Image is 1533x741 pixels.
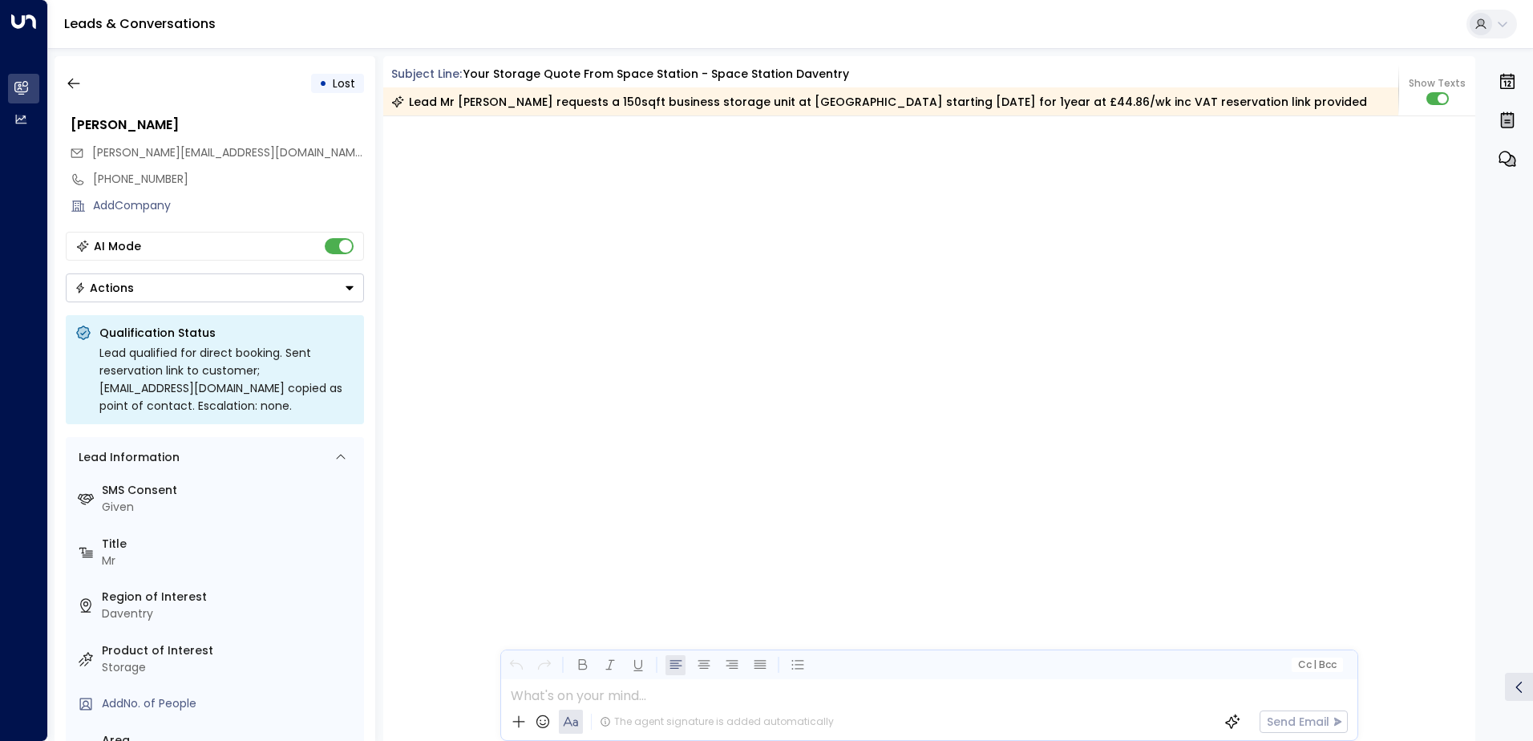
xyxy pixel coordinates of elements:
div: Lead Information [73,449,180,466]
div: Actions [75,281,134,295]
label: Product of Interest [102,642,358,659]
button: Undo [506,655,526,675]
button: Redo [534,655,554,675]
div: Button group with a nested menu [66,273,364,302]
span: Subject Line: [391,66,462,82]
span: [PERSON_NAME][EMAIL_ADDRESS][DOMAIN_NAME] [92,144,366,160]
div: AddNo. of People [102,695,358,712]
span: Lost [333,75,355,91]
div: The agent signature is added automatically [600,715,834,729]
div: [PERSON_NAME] [71,115,364,135]
span: | [1313,659,1317,670]
p: Qualification Status [99,325,354,341]
div: Mr [102,553,358,569]
div: [PHONE_NUMBER] [93,171,364,188]
label: SMS Consent [102,482,358,499]
span: lee@elitemembrane.co.uk [92,144,364,161]
button: Cc|Bcc [1291,658,1342,673]
span: Cc Bcc [1297,659,1336,670]
label: Region of Interest [102,589,358,605]
div: Storage [102,659,358,676]
div: AI Mode [94,238,141,254]
div: Lead qualified for direct booking. Sent reservation link to customer; [EMAIL_ADDRESS][DOMAIN_NAME... [99,344,354,415]
div: • [319,69,327,98]
label: Title [102,536,358,553]
a: Leads & Conversations [64,14,216,33]
div: Given [102,499,358,516]
div: Daventry [102,605,358,622]
div: AddCompany [93,197,364,214]
span: Show Texts [1409,76,1466,91]
div: Lead Mr [PERSON_NAME] requests a 150sqft business storage unit at [GEOGRAPHIC_DATA] starting [DAT... [391,94,1367,110]
div: Your storage quote from Space Station - Space Station Daventry [463,66,849,83]
button: Actions [66,273,364,302]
